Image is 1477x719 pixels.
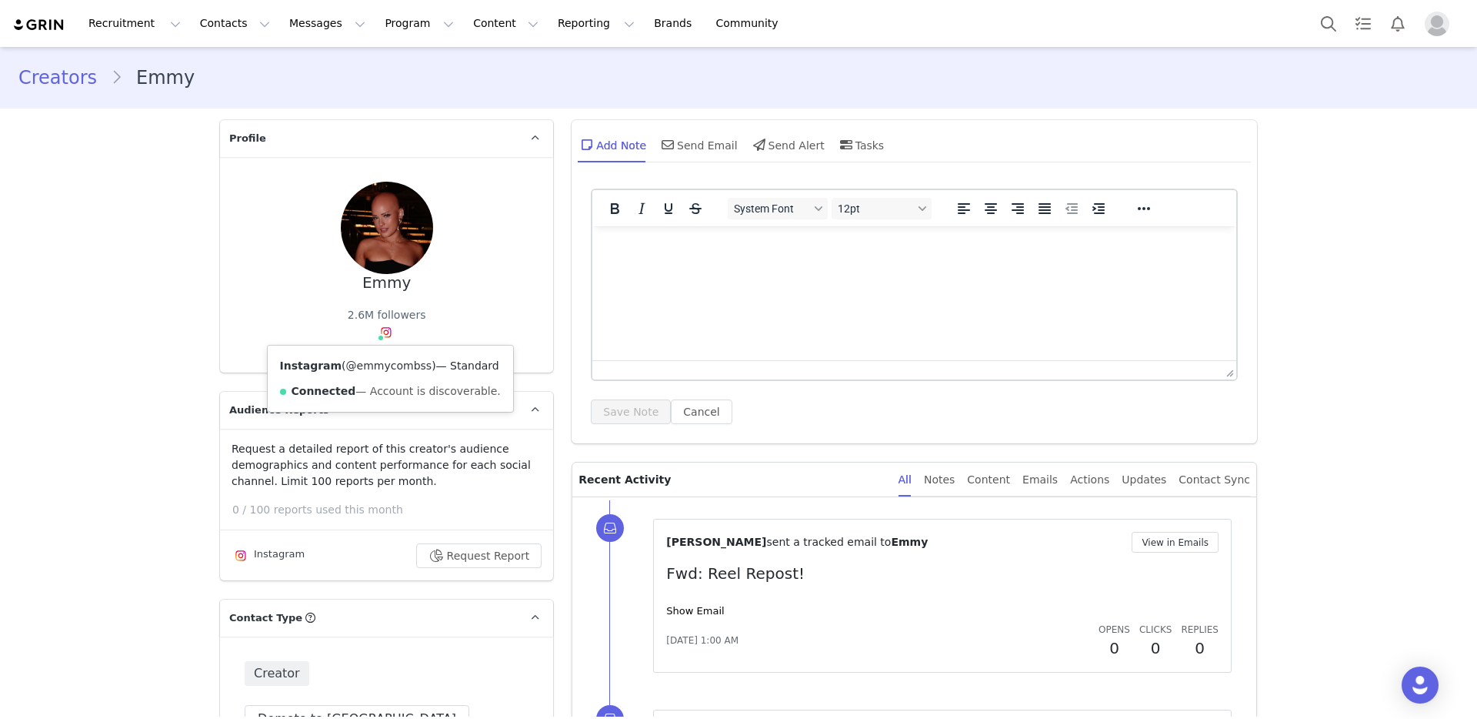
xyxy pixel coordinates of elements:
[645,6,705,41] a: Brands
[671,400,732,424] button: Cancel
[380,326,392,339] img: instagram.svg
[832,198,932,219] button: Font sizes
[592,226,1236,360] iframe: Rich Text Area
[1132,532,1219,553] button: View in Emails
[578,126,646,163] div: Add Note
[362,274,411,292] div: Emmy
[292,385,356,397] strong: Connected
[1139,637,1172,660] h2: 0
[666,536,766,548] span: [PERSON_NAME]
[232,441,542,490] p: Request a detailed report of this creator's audience demographics and content performance for eac...
[578,463,885,497] p: Recent Activity
[899,463,912,497] div: All
[355,385,500,397] span: — Account is discoverable.
[1220,361,1236,380] div: Press the Up and Down arrow keys to resize the editor.
[728,198,828,219] button: Fonts
[229,131,266,146] span: Profile
[1381,6,1415,41] button: Notifications
[1179,463,1250,497] div: Contact Sync
[682,198,708,219] button: Strikethrough
[232,502,553,518] p: 0 / 100 reports used this month
[18,64,111,92] a: Creators
[655,198,682,219] button: Underline
[280,359,342,372] strong: Instagram
[602,198,628,219] button: Bold
[978,198,1004,219] button: Align center
[436,359,499,372] span: — Standard
[707,6,795,41] a: Community
[891,536,928,548] span: Emmy
[1022,463,1058,497] div: Emails
[229,403,329,418] span: Audience Reports
[342,359,436,372] span: ( )
[232,547,305,565] div: Instagram
[1181,637,1219,660] h2: 0
[245,661,309,686] span: Creator
[1122,463,1166,497] div: Updates
[1181,624,1219,635] span: Replies
[1139,624,1172,635] span: Clicks
[548,6,644,41] button: Reporting
[1099,637,1130,660] h2: 0
[348,307,426,323] div: 2.6M followers
[1415,12,1465,36] button: Profile
[235,550,247,562] img: instagram.svg
[766,536,891,548] span: sent a tracked email to
[628,198,655,219] button: Italic
[967,463,1010,497] div: Content
[666,562,1219,585] p: Fwd: Reel Repost!
[1099,624,1130,635] span: Opens
[375,6,463,41] button: Program
[591,400,671,424] button: Save Note
[1131,198,1157,219] button: Reveal or hide additional toolbar items
[666,634,738,647] span: [DATE] 1:00 AM
[837,126,885,163] div: Tasks
[951,198,977,219] button: Align left
[79,6,190,41] button: Recruitment
[1312,6,1345,41] button: Search
[666,605,724,617] a: Show Email
[1005,198,1031,219] button: Align right
[1085,198,1112,219] button: Increase indent
[1059,198,1085,219] button: Decrease indent
[838,202,913,215] span: 12pt
[1425,12,1449,36] img: placeholder-profile.jpg
[464,6,548,41] button: Content
[416,543,542,568] button: Request Report
[750,126,825,163] div: Send Alert
[734,202,809,215] span: System Font
[924,463,955,497] div: Notes
[191,6,279,41] button: Contacts
[1346,6,1380,41] a: Tasks
[1070,463,1109,497] div: Actions
[341,182,433,274] img: a991dd08-e747-4121-a8b3-2f947c4e1103.jpg
[658,126,738,163] div: Send Email
[280,6,375,41] button: Messages
[346,359,432,372] a: @emmycombss
[12,18,66,32] img: grin logo
[1032,198,1058,219] button: Justify
[229,610,302,626] span: Contact Type
[1402,667,1439,704] div: Open Intercom Messenger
